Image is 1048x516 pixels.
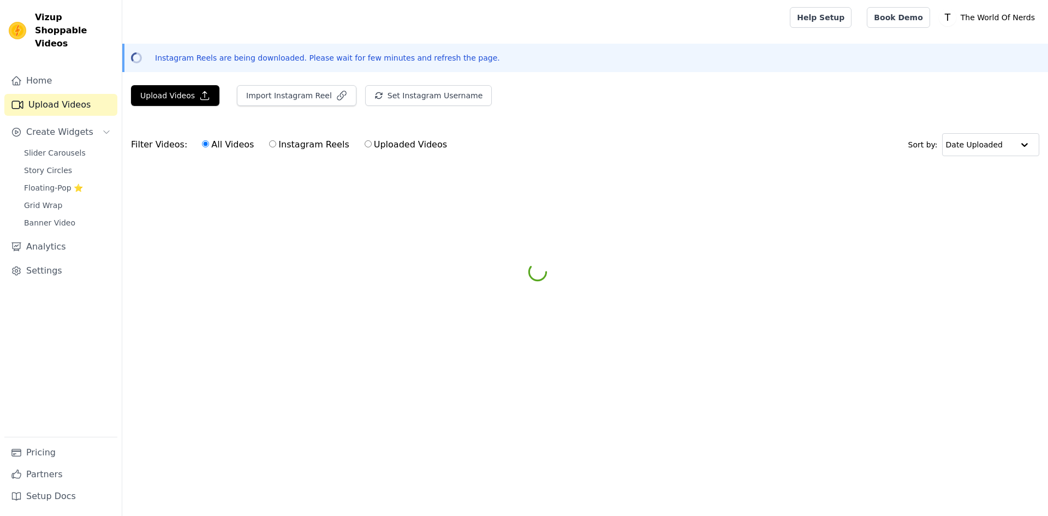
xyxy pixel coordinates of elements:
span: Vizup Shoppable Videos [35,11,113,50]
a: Book Demo [867,7,930,28]
button: T The World Of Nerds [939,8,1039,27]
a: Settings [4,260,117,282]
a: Grid Wrap [17,198,117,213]
a: Story Circles [17,163,117,178]
a: Slider Carousels [17,145,117,161]
div: Sort by: [908,133,1040,156]
p: The World Of Nerds [956,8,1039,27]
span: Banner Video [24,217,75,228]
span: Grid Wrap [24,200,62,211]
a: Setup Docs [4,485,117,507]
a: Home [4,70,117,92]
a: Analytics [4,236,117,258]
text: T [944,12,950,23]
a: Upload Videos [4,94,117,116]
div: Filter Videos: [131,132,453,157]
input: Uploaded Videos [365,140,372,147]
img: Vizup [9,22,26,39]
button: Import Instagram Reel [237,85,356,106]
span: Create Widgets [26,126,93,139]
a: Partners [4,464,117,485]
span: Floating-Pop ⭐ [24,182,83,193]
a: Banner Video [17,215,117,230]
span: Story Circles [24,165,72,176]
label: All Videos [201,138,254,152]
input: Instagram Reels [269,140,276,147]
button: Upload Videos [131,85,219,106]
a: Pricing [4,442,117,464]
span: Slider Carousels [24,147,86,158]
button: Set Instagram Username [365,85,492,106]
label: Uploaded Videos [364,138,448,152]
a: Help Setup [790,7,851,28]
p: Instagram Reels are being downloaded. Please wait for few minutes and refresh the page. [155,52,500,63]
a: Floating-Pop ⭐ [17,180,117,195]
input: All Videos [202,140,209,147]
label: Instagram Reels [269,138,349,152]
button: Create Widgets [4,121,117,143]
